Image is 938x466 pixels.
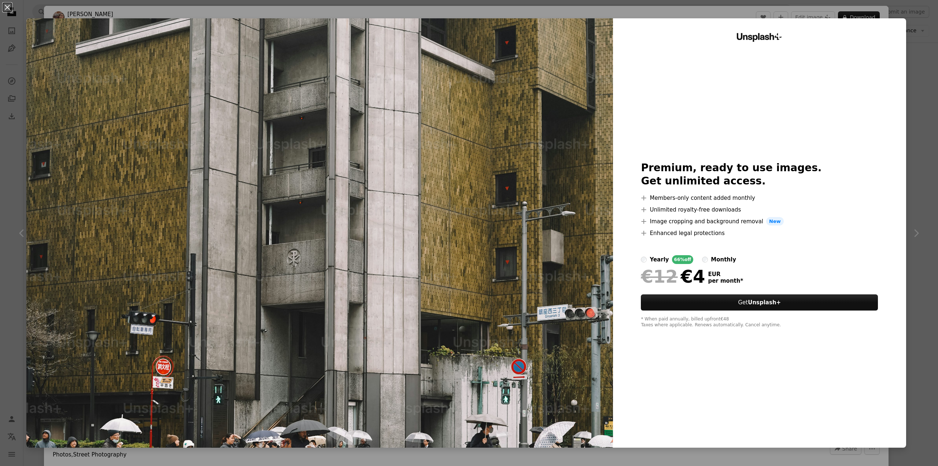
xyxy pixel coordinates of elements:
div: €4 [641,267,705,286]
li: Image cropping and background removal [641,217,878,226]
span: EUR [708,271,743,278]
div: yearly [650,255,669,264]
input: monthly [702,257,708,263]
strong: Unsplash+ [748,299,781,306]
li: Enhanced legal protections [641,229,878,238]
div: * When paid annually, billed upfront €48 Taxes where applicable. Renews automatically. Cancel any... [641,316,878,328]
li: Unlimited royalty-free downloads [641,205,878,214]
input: yearly66%off [641,257,647,263]
li: Members-only content added monthly [641,194,878,202]
button: GetUnsplash+ [641,294,878,311]
span: New [766,217,784,226]
div: 66% off [672,255,694,264]
span: €12 [641,267,677,286]
h2: Premium, ready to use images. Get unlimited access. [641,161,878,188]
span: per month * [708,278,743,284]
div: monthly [711,255,736,264]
